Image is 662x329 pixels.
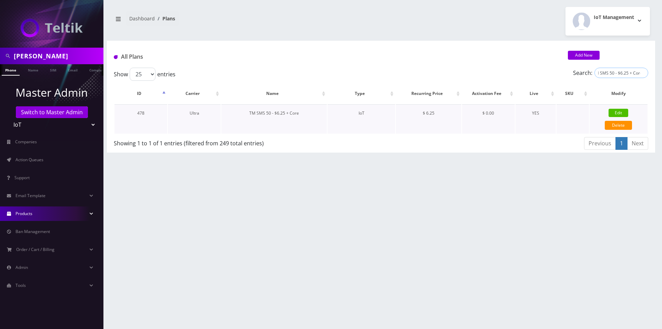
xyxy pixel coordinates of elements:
[114,104,167,134] td: 478
[16,211,32,216] span: Products
[114,68,175,81] label: Show entries
[129,15,155,22] a: Dashboard
[155,15,175,22] li: Plans
[328,104,395,134] td: IoT
[568,51,600,60] a: Add New
[15,139,37,145] span: Companies
[64,64,81,75] a: Email
[609,109,628,117] a: Edit
[16,157,43,163] span: Action Queues
[14,49,102,62] input: Search in Company
[584,137,616,150] a: Previous
[221,104,327,134] td: TM SMS 50 - $6.25 + Core
[86,64,109,75] a: Company
[16,264,28,270] span: Admin
[396,84,461,104] th: Recurring Price: activate to sort column ascending
[14,175,30,181] span: Support
[396,104,461,134] td: $ 6.25
[114,54,558,60] h1: All Plans
[556,84,589,104] th: SKU: activate to sort column ascending
[47,64,60,75] a: SIM
[16,193,46,199] span: Email Template
[16,246,54,252] span: Order / Cart / Billing
[573,68,648,78] label: Search:
[605,121,632,130] a: Delete
[565,7,650,36] button: IoT Management
[16,282,26,288] span: Tools
[515,84,556,104] th: Live: activate to sort column ascending
[114,84,167,104] th: ID: activate to sort column descending
[130,68,156,81] select: Showentries
[594,14,634,20] h2: IoT Management
[615,137,628,150] a: 1
[16,106,88,118] a: Switch to Master Admin
[221,84,327,104] th: Name: activate to sort column ascending
[627,137,648,150] a: Next
[515,104,556,134] td: YES
[16,229,50,234] span: Ban Management
[462,84,515,104] th: Activation Fee: activate to sort column ascending
[114,136,376,147] div: Showing 1 to 1 of 1 entries (filtered from 249 total entries)
[24,64,42,75] a: Name
[462,104,515,134] td: $ 0.00
[328,84,395,104] th: Type: activate to sort column ascending
[2,64,20,76] a: Phone
[112,11,376,31] nav: breadcrumb
[21,19,83,37] img: IoT
[594,68,648,78] input: Search:
[168,104,221,134] td: Ultra
[168,84,221,104] th: Carrier: activate to sort column ascending
[590,84,648,104] th: Modify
